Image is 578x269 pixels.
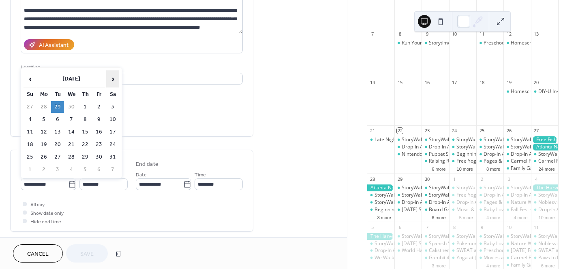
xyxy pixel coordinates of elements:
[30,201,45,209] span: All day
[503,192,531,199] div: Drop-In Activity: Wire Sculptures - Fishers Library
[374,214,394,220] button: 8 more
[456,144,550,150] div: StoryWalk - [GEOGRAPHIC_DATA] Fishers
[456,136,570,143] div: StoryWalk - [PERSON_NAME][GEOGRAPHIC_DATA]
[531,199,558,206] div: Noblesville Farmers Market - Federal Hill Commons
[394,199,422,206] div: Drop-In Activity: Wire Sculptures - Fishers Library
[449,206,476,213] div: Music & Movement with Dance Fam - Westfield Library
[535,214,558,220] button: 10 more
[106,89,119,100] th: Sa
[484,254,556,261] div: Movies at [GEOGRAPHIC_DATA]
[402,247,487,254] div: World Habitat Day Tree Planting 2025
[394,233,422,240] div: StoryWalk - Prather Park Carmel
[65,89,78,100] th: We
[65,139,78,150] td: 21
[428,262,449,269] button: 3 more
[367,199,394,206] div: StoryWalk - Cumberland Park Fishers
[79,139,92,150] td: 22
[476,158,503,165] div: Pages & Play - Providence Home + Garden
[367,233,394,240] div: The Harvest Moon Festival - Main Street Sheridan
[422,233,449,240] div: StoryWalk - Prather Park Carmel
[449,233,476,240] div: StoryWalk - Prather Park Carmel
[106,164,119,176] td: 7
[503,199,531,206] div: Nature Walks - Grand Junction Plaza
[503,262,531,269] div: Family Game Night - The Yard at Fishers District
[476,254,503,261] div: Movies at Midtown - Midtown Plaza Carmel
[370,224,376,230] div: 5
[92,126,105,138] td: 16
[424,31,430,37] div: 9
[449,136,476,143] div: StoryWalk - Prather Park Carmel
[402,192,495,199] div: StoryWalk - [GEOGRAPHIC_DATA] Fishers
[397,176,403,182] div: 29
[449,158,476,165] div: Free Yoga Wednesdays - Flat Fork Creek Park Fishers
[92,139,105,150] td: 23
[476,206,503,213] div: Baby Love Story Time - Westfield Library
[37,151,50,163] td: 26
[424,79,430,85] div: 16
[479,224,485,230] div: 9
[503,247,531,254] div: Friday Funday - Westfield Library
[533,31,539,37] div: 13
[402,184,516,191] div: StoryWalk - [PERSON_NAME][GEOGRAPHIC_DATA]
[24,101,36,113] td: 27
[106,151,119,163] td: 31
[531,136,558,143] div: Free Fishing Day - State of Indiana
[402,240,496,247] div: [DATE] Story Time - [GEOGRAPHIC_DATA]
[402,233,516,240] div: StoryWalk - [PERSON_NAME][GEOGRAPHIC_DATA]
[37,139,50,150] td: 19
[449,247,476,254] div: SWEAT at The Yard Outdoor Yoga - Fishers District
[375,136,455,143] div: Late Night on [GEOGRAPHIC_DATA]
[402,199,527,206] div: Drop-In Activity: Wire Sculptures - [GEOGRAPHIC_DATA]
[79,164,92,176] td: 5
[397,31,403,37] div: 8
[531,254,558,261] div: Paws to Read - Westfield Library
[476,144,503,150] div: StoryWalk - Cumberland Park Fishers
[394,151,422,158] div: Nintendo Switch Game Night - Carmel Library
[454,165,476,172] button: 10 more
[195,171,206,179] span: Time
[422,247,449,254] div: Calisthenics and Core - Prather Park
[37,101,50,113] td: 28
[476,151,503,158] div: Drop-In Activity: Wire Sculptures - Fishers Library
[531,88,558,95] div: DIY-U In-Store Kids Workshops - Lowe's
[503,158,531,165] div: Carmel Food Truck Nights - Ginther Green
[456,214,476,220] button: 5 more
[375,247,500,254] div: Drop-In Activity: Wire Sculptures - [GEOGRAPHIC_DATA]
[456,254,562,261] div: Yoga at [GEOGRAPHIC_DATA][PERSON_NAME]
[367,184,394,191] div: Atlanta New Earth Festival
[367,206,394,213] div: Beginning Bird Hike - Cool Creek Nature Center
[92,114,105,125] td: 9
[476,247,503,254] div: Preschool Story Hour - Taylor Center of Natural History
[397,79,403,85] div: 15
[531,247,558,254] div: SWEAT at The Yard Outdoor Pilates - Fishers District
[107,71,119,87] span: ›
[51,151,64,163] td: 27
[531,158,558,165] div: Carmel Farmers Market - Carter Green
[402,206,496,213] div: [DATE] Story Time - [GEOGRAPHIC_DATA]
[476,40,503,47] div: Preschool Story Hour - Taylor Center of Natural History
[452,128,458,134] div: 24
[449,192,476,199] div: Free Yoga Wednesdays - Flat Fork Creek Park Fishers
[397,128,403,134] div: 22
[106,139,119,150] td: 24
[503,144,531,150] div: StoryWalk - Cumberland Park Fishers
[24,126,36,138] td: 11
[506,128,512,134] div: 26
[476,199,503,206] div: Pages & Play - Providence Home + Garden
[506,79,512,85] div: 19
[24,89,36,100] th: Su
[429,144,554,150] div: Drop-In Activity: Wire Sculptures - [GEOGRAPHIC_DATA]
[39,41,69,50] div: AI Assistant
[456,184,570,191] div: StoryWalk - [PERSON_NAME][GEOGRAPHIC_DATA]
[503,206,531,213] div: Fall Fest - Main Street Noblesville
[429,151,511,158] div: Puppet Show - [GEOGRAPHIC_DATA]
[483,262,503,269] button: 4 more
[422,151,449,158] div: Puppet Show - Westfield Library
[37,114,50,125] td: 5
[370,79,376,85] div: 14
[402,151,520,158] div: Nintendo Switch Game Night - [GEOGRAPHIC_DATA]
[394,206,422,213] div: Monday Story Time - Westfield Library
[429,240,525,247] div: Spanish Story Time - [GEOGRAPHIC_DATA]
[503,40,531,47] div: Homeschool Hikers - Cool Creek Nature Center
[51,126,64,138] td: 13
